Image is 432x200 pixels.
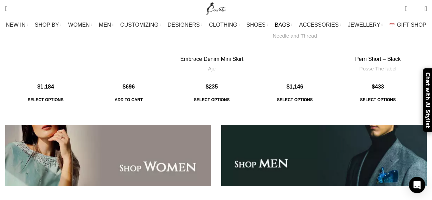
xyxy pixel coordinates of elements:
span: WOMEN [68,22,90,28]
a: Select options for “Annie Sequin Tiered Ankle Gown” [272,94,318,106]
div: My Wishlist [413,2,419,15]
span: 0 [414,7,419,12]
span: $ [287,84,290,90]
a: Embrace Denim Mini Skirt [180,56,243,62]
span: SHOP BY [35,22,59,28]
span: Add to cart [110,94,148,106]
span: Select options [23,94,68,106]
div: Main navigation [2,18,430,32]
span: $ [123,84,126,90]
a: GIFT SHOP [389,18,426,32]
bdi: 696 [123,84,135,90]
a: JEWELLERY [348,18,382,32]
a: Select options for “Embrace Denim Mini Skirt” [189,94,235,106]
a: Banner link [5,125,211,186]
span: DESIGNERS [168,22,200,28]
span: NEW IN [6,22,26,28]
bdi: 1,184 [37,84,54,90]
a: Search [2,2,11,15]
span: Select options [189,94,235,106]
bdi: 235 [206,84,218,90]
a: 0 [401,2,410,15]
a: Aje [208,65,215,72]
div: Open Intercom Messenger [409,177,425,193]
span: JEWELLERY [348,22,380,28]
img: GiftBag [389,23,394,27]
a: Perri Short – Black [355,56,401,62]
bdi: 433 [372,84,384,90]
a: Site logo [205,5,227,11]
span: ACCESSORIES [299,22,339,28]
a: SHOP BY [35,18,61,32]
a: NEW IN [6,18,28,32]
a: WOMEN [68,18,92,32]
span: MEN [99,22,111,28]
span: SHOES [246,22,265,28]
span: CLOTHING [209,22,237,28]
a: CUSTOMIZING [120,18,161,32]
a: ACCESSORIES [299,18,341,32]
a: BAGS [275,18,292,32]
span: Select options [355,94,401,106]
a: Posse The label [359,65,396,72]
span: CUSTOMIZING [120,22,158,28]
span: $ [372,84,375,90]
span: Select options [272,94,318,106]
a: DESIGNERS [168,18,202,32]
span: BAGS [275,22,290,28]
span: $ [206,84,209,90]
a: CLOTHING [209,18,240,32]
span: $ [37,84,40,90]
bdi: 1,146 [287,84,303,90]
a: Add to cart: “Sleek peanut shopper bag” [110,94,148,106]
a: Select options for “Orchid Oasis Gown” [23,94,68,106]
a: SHOES [246,18,268,32]
span: GIFT SHOP [397,22,426,28]
a: Select options for “Perri Short - Black” [355,94,401,106]
span: 0 [405,3,410,9]
a: Needle and Thread [273,32,317,39]
a: MEN [99,18,113,32]
a: Banner link [221,125,427,186]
